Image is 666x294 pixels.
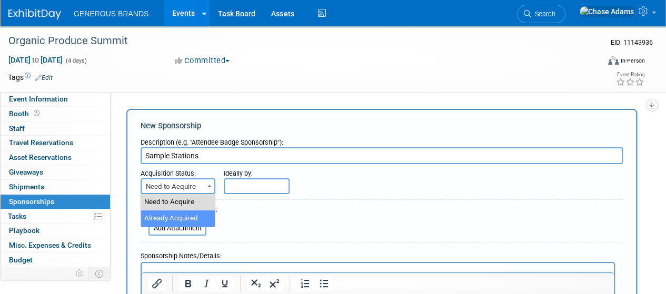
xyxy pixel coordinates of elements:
div: In-Person [620,57,645,65]
span: Tasks [8,212,26,220]
a: Booth [1,107,110,121]
button: Superscript [265,276,283,291]
a: Event Information [1,92,110,106]
div: Description (e.g. "Attendee Badge Sponsorship"): [141,133,623,147]
span: Misc. Expenses & Credits [9,241,91,249]
span: Event Information [9,95,68,103]
li: Already Acquired [141,210,215,227]
a: Playbook [1,224,110,238]
a: Sponsorships [1,195,110,209]
span: Sponsorships [9,197,54,206]
a: Misc. Expenses & Credits [1,238,110,252]
a: Search [517,5,565,23]
img: Format-Inperson.png [608,56,619,65]
a: Staff [1,121,110,136]
button: Italic [197,276,215,291]
span: GENEROUS BRANDS [74,9,148,18]
li: Need to Acquire [141,194,215,210]
div: Organic Produce Summit [5,32,591,50]
img: ExhibitDay [8,9,61,19]
div: Event Rating [616,72,644,77]
div: New Sponsorship [141,120,623,131]
a: Tasks [1,209,110,224]
td: Toggle Event Tabs [89,267,111,280]
a: Asset Reservations [1,150,110,165]
span: Need to Acquire [141,178,215,194]
button: Underline [216,276,234,291]
button: Bold [179,276,197,291]
span: Staff [9,124,25,133]
button: Insert/edit link [148,276,166,291]
span: Giveaways [9,168,43,176]
div: Ideally by: [224,164,582,178]
button: Bullet list [315,276,333,291]
div: Event Format [552,55,645,70]
a: Giveaways [1,165,110,179]
span: Booth [9,109,42,118]
td: Personalize Event Tab Strip [71,267,89,280]
td: Tags [8,72,53,83]
span: Budget [9,256,33,264]
span: Travel Reservations [9,138,73,147]
a: Travel Reservations [1,136,110,150]
span: [DATE] [DATE] [8,55,63,65]
button: Subscript [247,276,265,291]
span: Shipments [9,183,44,191]
img: Chase Adams [579,6,634,17]
span: Booth not reserved yet [32,109,42,117]
span: Asset Reservations [9,153,72,161]
button: Committed [171,55,234,66]
span: Event ID: 11143936 [611,38,653,46]
div: Acquisition Status: [141,164,208,178]
span: (4 days) [65,57,87,64]
span: Playbook [9,226,39,235]
a: Budget [1,253,110,267]
a: Shipments [1,180,110,194]
a: Edit [35,74,53,82]
span: Need to Acquire [142,179,214,194]
span: Search [531,10,555,18]
div: Sponsorship Notes/Details: [141,247,615,262]
button: Numbered list [296,276,314,291]
span: to [31,56,41,64]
